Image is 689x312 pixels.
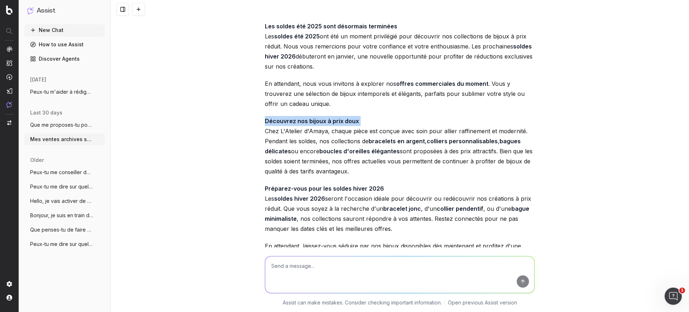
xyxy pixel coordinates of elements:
img: Assist [27,7,34,14]
a: How to use Assist [24,39,105,50]
iframe: Intercom live chat [665,288,682,305]
span: Peux-tu me dire sur quels mots clés auto [30,241,93,248]
span: Peux-tu me dire sur quels mot-clés je do [30,183,93,190]
button: Peux-tu me dire sur quels mots clés auto [24,238,105,250]
strong: soldes hiver 2026 [274,195,325,202]
strong: boucles d'oreilles élégantes [319,148,400,155]
span: Hello, je vais activer de nouveaux produ [30,197,93,205]
img: Botify logo [6,5,13,15]
img: My account [6,295,12,301]
button: Peux-tu me conseiller des mots-clés sur [24,167,105,178]
button: Peux-tu m'aider à rédiger un article pou [24,86,105,98]
strong: bracelet jonc [383,205,421,212]
p: En attendant, laissez-vous séduire par nos bijoux disponibles dès maintenant et profitez d'une ex... [265,241,535,271]
button: Peux-tu me dire sur quels mot-clés je do [24,181,105,192]
img: Switch project [7,120,11,125]
p: Chez L'Atelier d'Amaya, chaque pièce est conçue avec soin pour allier raffinement et modernité. P... [265,116,535,176]
span: last 30 days [30,109,62,116]
span: 1 [679,288,685,293]
span: older [30,157,44,164]
span: Peux-tu me conseiller des mots-clés sur [30,169,93,176]
img: Intelligence [6,60,12,66]
img: Studio [6,88,12,94]
p: Les seront l'occasion idéale pour découvrir ou redécouvrir nos créations à prix réduit. Que vous ... [265,183,535,234]
button: Mes ventes archives sont terminées sur m [24,134,105,145]
button: Que me proposes-tu pour améliorer mon ar [24,119,105,131]
button: New Chat [24,24,105,36]
strong: Préparez-vous pour les soldes hiver 2026 [265,185,384,192]
span: [DATE] [30,76,46,83]
button: Que penses-tu de faire un article "Quel [24,224,105,236]
button: Bonjour, je suis en train de créer un no [24,210,105,221]
span: Mes ventes archives sont terminées sur m [30,136,93,143]
img: Analytics [6,46,12,52]
span: Que me proposes-tu pour améliorer mon ar [30,121,93,129]
span: Que penses-tu de faire un article "Quel [30,226,93,233]
img: Assist [6,102,12,108]
strong: soldes été 2025 [274,33,320,40]
strong: Découvrez nos bijoux à prix doux [265,117,359,125]
p: En attendant, nous vous invitons à explorer nos . Vous y trouverez une sélection de bijoux intemp... [265,79,535,109]
span: Peux-tu m'aider à rédiger un article pou [30,88,93,96]
strong: offres commerciales du moment [396,80,488,87]
button: Hello, je vais activer de nouveaux produ [24,195,105,207]
strong: colliers personnalisables [427,138,498,145]
strong: bracelets en argent [369,138,425,145]
strong: collier pendentif [437,205,483,212]
span: Bonjour, je suis en train de créer un no [30,212,93,219]
p: Les ont été un moment privilégié pour découvrir nos collections de bijoux à prix réduit. Nous vou... [265,21,535,71]
button: Assist [27,6,102,16]
a: Discover Agents [24,53,105,65]
img: Setting [6,281,12,287]
a: Open previous Assist version [448,299,517,306]
strong: Les soldes été 2025 sont désormais terminées [265,23,397,30]
p: Assist can make mistakes. Consider checking important information. [283,299,442,306]
h1: Assist [37,6,55,16]
img: Activation [6,74,12,80]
